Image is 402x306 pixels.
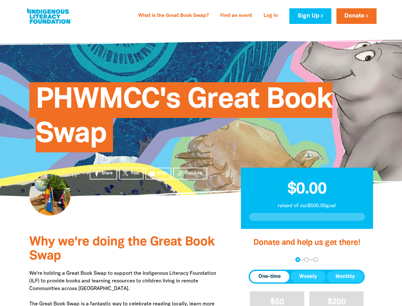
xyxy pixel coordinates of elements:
span: Copy Link [185,171,203,176]
span: Weekly [299,273,317,280]
i: email [149,170,155,177]
span: $0.00 [287,182,327,197]
a: Post [119,168,144,179]
button: One-time [250,271,289,282]
a: emailEmail [145,168,172,179]
button: Weekly [291,271,326,282]
a: Find an event [216,11,256,21]
a: Share [90,168,117,179]
span: $200 [328,298,346,306]
span: Donate and help us get there! [253,239,360,246]
button: Copy Link [173,168,207,179]
button: Navigate to step 2 of 3 to enter your details [304,257,309,262]
p: raised of our $500.00 goal [249,202,365,210]
a: Sign Up [289,8,331,24]
span: Email [157,171,167,176]
span: Why we're doing the Great Book Swap [29,236,215,262]
span: Post [131,171,139,176]
span: One-time [258,273,281,280]
a: What is the Great Book Swap? [134,11,213,21]
a: Log In [260,11,282,21]
span: $50 [270,298,284,306]
span: Share [102,171,113,176]
span: PHWMCC's Great Book Swap [36,87,332,152]
button: Monthly [327,271,363,282]
div: Donation frequency [249,270,365,284]
span: Monthly [335,273,355,280]
button: Navigate to step 1 of 3 to enter your donation amount [295,257,300,262]
button: Navigate to step 3 of 3 to enter your payment details [313,257,318,262]
a: Donate [336,8,377,24]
